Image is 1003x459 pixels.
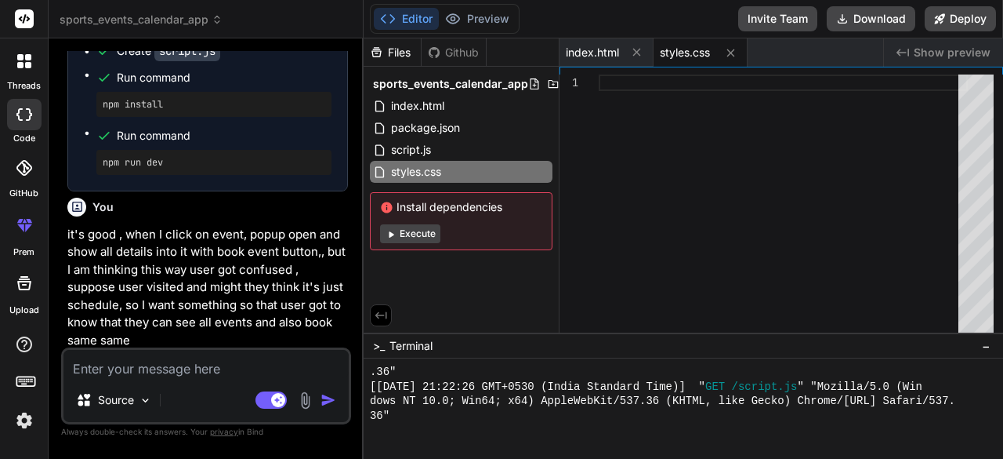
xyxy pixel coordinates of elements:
img: icon [320,392,336,408]
pre: npm install [103,98,325,111]
span: " "Mozilla/5.0 (Win [798,380,922,395]
h6: You [92,199,114,215]
span: Run command [117,70,331,86]
button: Editor [374,8,439,30]
span: [[DATE] 21:22:26 GMT+0530 (India Standard Time)] " [370,380,705,395]
pre: npm run dev [103,156,325,169]
label: Upload [9,304,39,317]
span: >_ [373,338,385,354]
span: /script.js [732,380,798,395]
span: script.js [389,140,433,159]
span: privacy [210,427,238,436]
span: Terminal [389,338,433,354]
div: 1 [559,75,578,91]
span: styles.css [660,45,710,60]
button: − [979,333,994,359]
p: it's good , when I click on event, popup open and show all details into it with book event button... [67,226,348,350]
span: index.html [389,97,446,115]
button: Invite Team [738,6,817,31]
span: Show preview [914,45,990,60]
p: Always double-check its answers. Your in Bind [61,424,351,439]
label: GitHub [9,187,38,200]
label: prem [13,246,34,259]
label: threads [7,79,41,93]
span: sports_events_calendar_app [60,12,223,27]
code: script.js [154,41,220,61]
span: styles.css [389,162,443,181]
div: Files [364,45,421,60]
div: Github [422,45,486,60]
div: Create [117,43,220,59]
span: Install dependencies [380,199,542,215]
label: code [13,132,35,145]
span: 36" [370,409,389,424]
span: package.json [389,118,462,137]
button: Deploy [925,6,996,31]
button: Download [827,6,915,31]
span: GET [705,380,725,395]
span: dows NT 10.0; Win64; x64) AppleWebKit/537.36 (KHTML, like Gecko) Chrome/[URL] Safari/537. [370,394,955,409]
span: .36" [370,365,396,380]
button: Preview [439,8,516,30]
img: Pick Models [139,394,152,407]
p: Source [98,392,134,408]
span: index.html [566,45,619,60]
img: attachment [296,392,314,410]
span: sports_events_calendar_app [373,76,528,92]
img: settings [11,407,38,434]
span: − [982,338,990,354]
button: Execute [380,224,440,243]
span: Run command [117,128,331,144]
